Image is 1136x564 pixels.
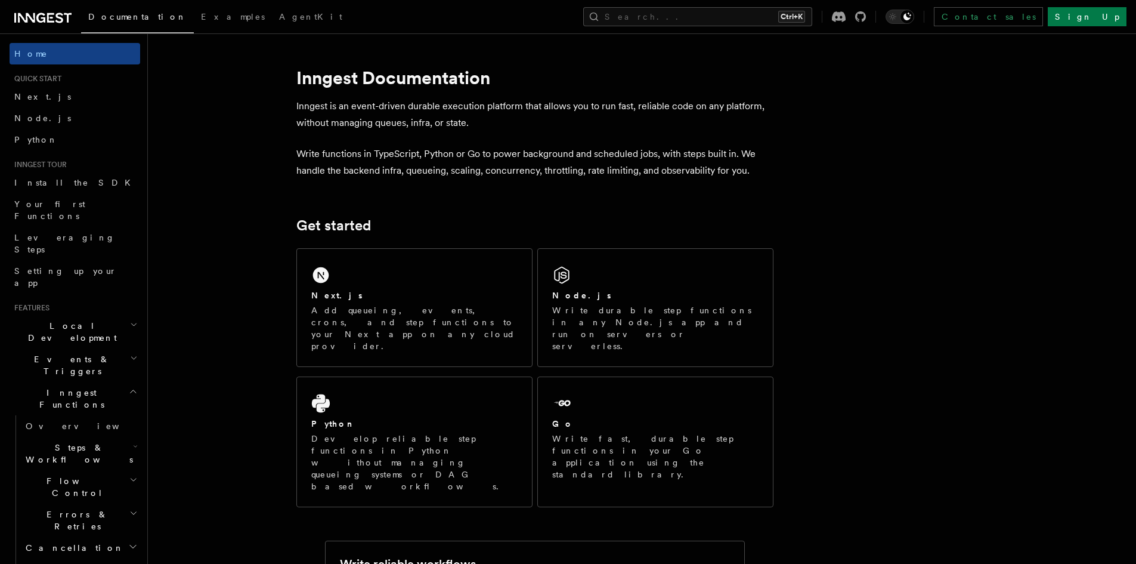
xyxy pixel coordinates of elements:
[14,266,117,288] span: Setting up your app
[778,11,805,23] kbd: Ctrl+K
[21,537,140,559] button: Cancellation
[934,7,1043,26] a: Contact sales
[552,418,574,430] h2: Go
[311,289,363,301] h2: Next.js
[10,74,61,84] span: Quick start
[10,107,140,129] a: Node.js
[10,172,140,193] a: Install the SDK
[10,43,140,64] a: Home
[21,442,133,466] span: Steps & Workflows
[10,320,130,344] span: Local Development
[296,146,773,179] p: Write functions in TypeScript, Python or Go to power background and scheduled jobs, with steps bu...
[272,4,349,32] a: AgentKit
[552,289,611,301] h2: Node.js
[279,12,342,21] span: AgentKit
[296,98,773,131] p: Inngest is an event-driven durable execution platform that allows you to run fast, reliable code ...
[14,113,71,123] span: Node.js
[552,433,759,480] p: Write fast, durable step functions in your Go application using the standard library.
[10,353,130,377] span: Events & Triggers
[311,304,518,352] p: Add queueing, events, crons, and step functions to your Next app on any cloud provider.
[14,233,115,254] span: Leveraging Steps
[10,387,129,411] span: Inngest Functions
[201,12,265,21] span: Examples
[311,418,355,430] h2: Python
[14,92,71,101] span: Next.js
[21,504,140,537] button: Errors & Retries
[296,67,773,88] h1: Inngest Documentation
[10,86,140,107] a: Next.js
[296,248,533,367] a: Next.jsAdd queueing, events, crons, and step functions to your Next app on any cloud provider.
[1048,7,1126,26] a: Sign Up
[10,303,49,313] span: Features
[14,135,58,144] span: Python
[26,421,148,431] span: Overview
[21,470,140,504] button: Flow Control
[10,260,140,294] a: Setting up your app
[21,475,129,499] span: Flow Control
[552,304,759,352] p: Write durable step functions in any Node.js app and run on servers or serverless.
[81,4,194,33] a: Documentation
[10,193,140,227] a: Your first Functions
[10,129,140,150] a: Python
[88,12,187,21] span: Documentation
[311,433,518,492] p: Develop reliable step functions in Python without managing queueing systems or DAG based workflows.
[194,4,272,32] a: Examples
[14,48,48,60] span: Home
[21,508,129,532] span: Errors & Retries
[886,10,914,24] button: Toggle dark mode
[10,227,140,260] a: Leveraging Steps
[14,178,138,187] span: Install the SDK
[537,248,773,367] a: Node.jsWrite durable step functions in any Node.js app and run on servers or serverless.
[14,199,85,221] span: Your first Functions
[296,217,371,234] a: Get started
[10,315,140,349] button: Local Development
[296,377,533,507] a: PythonDevelop reliable step functions in Python without managing queueing systems or DAG based wo...
[537,377,773,507] a: GoWrite fast, durable step functions in your Go application using the standard library.
[21,415,140,437] a: Overview
[21,437,140,470] button: Steps & Workflows
[21,542,124,554] span: Cancellation
[10,160,67,169] span: Inngest tour
[10,349,140,382] button: Events & Triggers
[583,7,812,26] button: Search...Ctrl+K
[10,382,140,415] button: Inngest Functions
